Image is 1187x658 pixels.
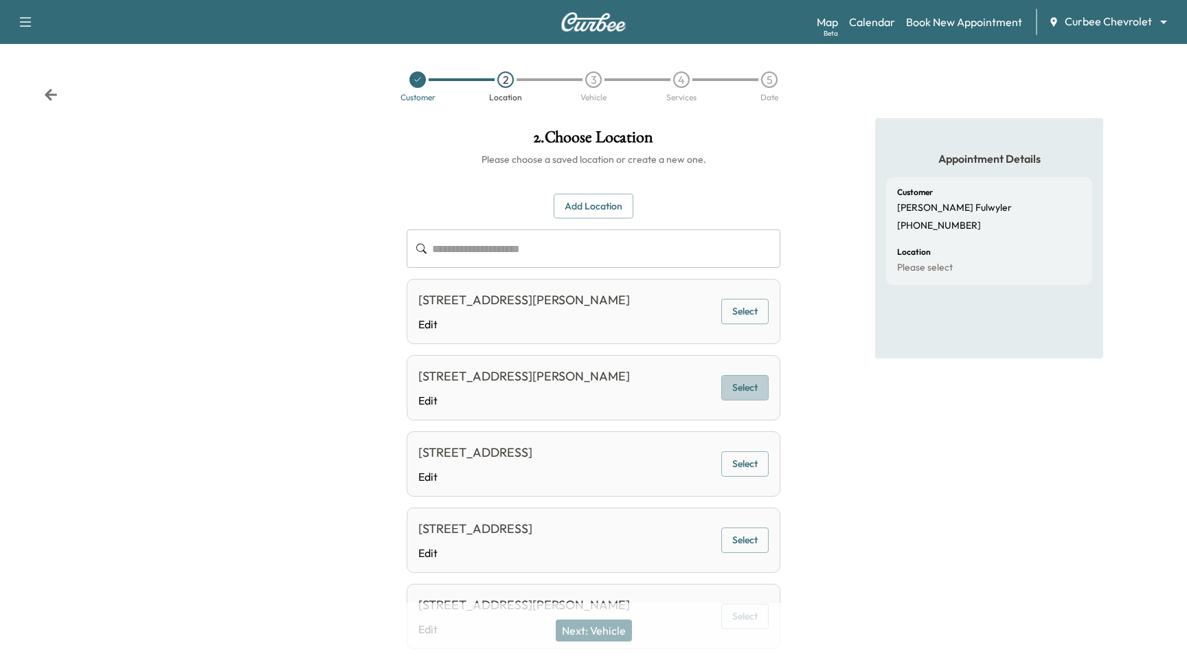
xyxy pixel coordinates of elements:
a: Edit [418,392,630,409]
span: Curbee Chevrolet [1065,14,1152,30]
div: Services [666,93,697,102]
button: Select [721,451,769,477]
div: [STREET_ADDRESS] [418,443,532,462]
div: Back [44,88,58,102]
a: Edit [418,545,532,561]
button: Select [721,527,769,553]
a: Calendar [849,14,895,30]
div: [STREET_ADDRESS][PERSON_NAME] [418,595,630,615]
div: Location [489,93,522,102]
div: Customer [400,93,436,102]
div: Vehicle [580,93,607,102]
div: Date [760,93,778,102]
div: Beta [824,28,838,38]
button: Select [721,299,769,324]
p: Please select [897,262,953,274]
a: Edit [418,468,532,485]
div: 3 [585,71,602,88]
a: Edit [418,316,630,332]
h6: Location [897,248,931,256]
h5: Appointment Details [886,151,1092,166]
div: 4 [673,71,690,88]
div: [STREET_ADDRESS][PERSON_NAME] [418,367,630,386]
button: Select [721,375,769,400]
button: Add Location [554,194,633,219]
div: 2 [497,71,514,88]
div: 5 [761,71,778,88]
img: Curbee Logo [561,12,626,32]
div: [STREET_ADDRESS] [418,519,532,538]
h1: 2 . Choose Location [407,129,780,152]
div: [STREET_ADDRESS][PERSON_NAME] [418,291,630,310]
p: [PERSON_NAME] Fulwyler [897,202,1012,214]
a: MapBeta [817,14,838,30]
h6: Please choose a saved location or create a new one. [407,152,780,166]
a: Book New Appointment [906,14,1022,30]
h6: Customer [897,188,933,196]
p: [PHONE_NUMBER] [897,220,981,232]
